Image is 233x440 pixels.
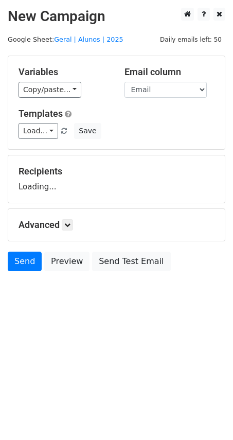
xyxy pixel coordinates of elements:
[19,82,81,98] a: Copy/paste...
[54,36,123,43] a: Geral | Alunos | 2025
[74,123,101,139] button: Save
[19,219,214,231] h5: Advanced
[8,252,42,271] a: Send
[156,34,225,45] span: Daily emails left: 50
[19,66,109,78] h5: Variables
[44,252,89,271] a: Preview
[19,166,214,192] div: Loading...
[19,108,63,119] a: Templates
[19,123,58,139] a: Load...
[8,36,123,43] small: Google Sheet:
[124,66,215,78] h5: Email column
[19,166,214,177] h5: Recipients
[8,8,225,25] h2: New Campaign
[92,252,170,271] a: Send Test Email
[156,36,225,43] a: Daily emails left: 50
